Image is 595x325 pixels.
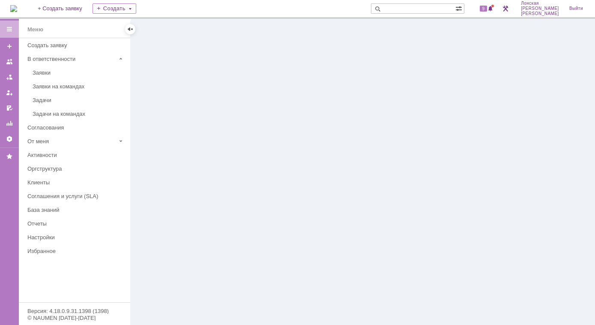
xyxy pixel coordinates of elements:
img: logo [10,5,17,12]
div: Задачи [33,97,125,103]
div: Заявки [33,69,125,76]
a: Заявки на командах [3,55,16,69]
a: Перейти в интерфейс администратора [500,3,511,14]
div: Согласования [27,124,125,131]
div: Активности [27,152,125,158]
span: [PERSON_NAME] [521,6,559,11]
a: Настройки [3,132,16,146]
a: Оргструктура [24,162,129,175]
span: Расширенный поиск [455,4,464,12]
div: Отчеты [27,220,125,227]
a: Активности [24,148,129,162]
div: В ответственности [27,56,116,62]
div: Клиенты [27,179,125,186]
div: Скрыть меню [125,24,135,34]
a: Соглашения и услуги (SLA) [24,190,129,203]
a: Клиенты [24,176,129,189]
a: Согласования [24,121,129,134]
a: Заявки [29,66,129,79]
a: Задачи на командах [29,107,129,120]
a: Заявки на командах [29,80,129,93]
div: Избранное [27,248,116,254]
div: Соглашения и услуги (SLA) [27,193,125,199]
div: Меню [27,24,43,35]
div: Заявки на командах [33,83,125,90]
a: Мои заявки [3,86,16,99]
a: Заявки в моей ответственности [3,70,16,84]
div: Создать [93,3,136,14]
a: Создать заявку [3,39,16,53]
a: Отчеты [24,217,129,230]
div: Настройки [27,234,125,241]
div: Задачи на командах [33,111,125,117]
span: 9 [480,6,487,12]
div: От меня [27,138,116,144]
div: © NAUMEN [DATE]-[DATE] [27,315,122,321]
a: База знаний [24,203,129,217]
a: Настройки [24,231,129,244]
a: Задачи [29,93,129,107]
a: Отчеты [3,117,16,130]
div: Создать заявку [27,42,125,48]
a: Перейти на домашнюю страницу [10,5,17,12]
div: Версия: 4.18.0.9.31.1398 (1398) [27,308,122,314]
a: Создать заявку [24,39,129,52]
div: Оргструктура [27,166,125,172]
a: Мои согласования [3,101,16,115]
span: Лонская [521,1,559,6]
span: [PERSON_NAME] [521,11,559,16]
div: База знаний [27,207,125,213]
